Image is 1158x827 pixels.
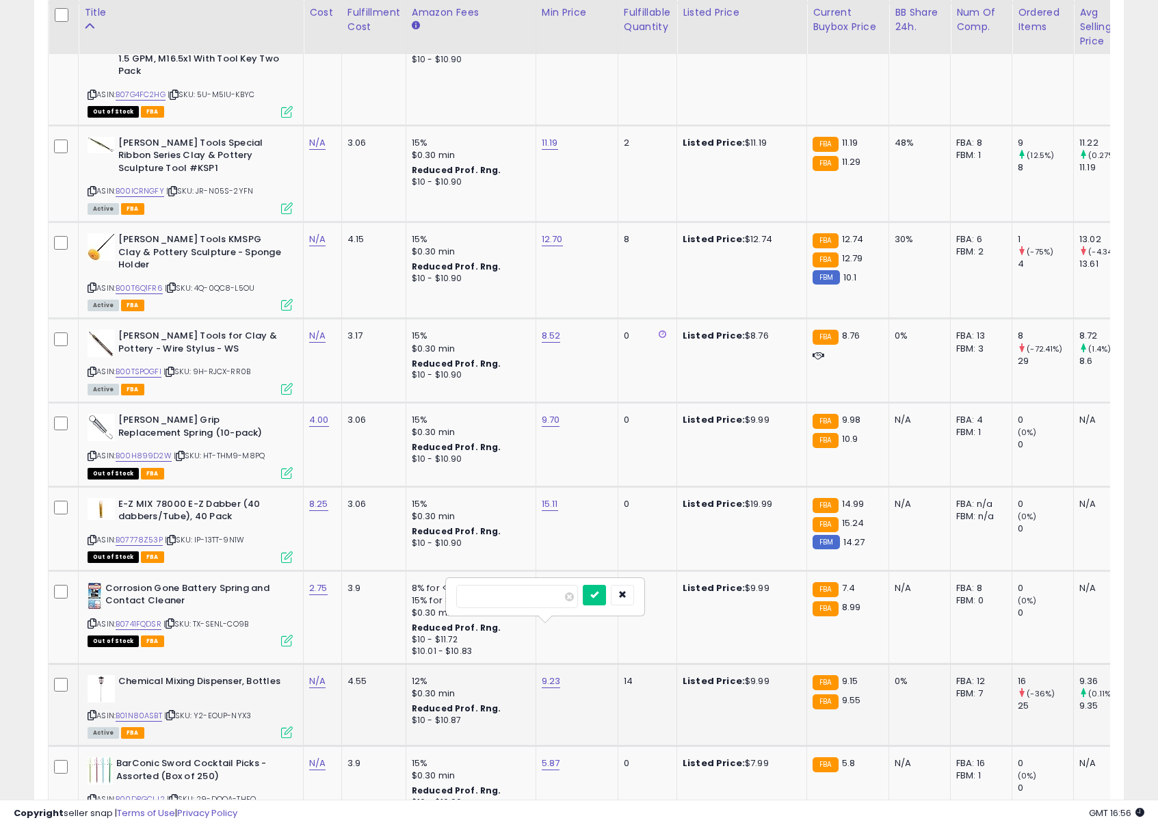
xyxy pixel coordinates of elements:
[1079,700,1135,712] div: 9.35
[88,233,115,261] img: 31ntU9HyCwL._SL40_.jpg
[412,369,525,381] div: $10 - $10.90
[1079,757,1124,770] div: N/A
[88,551,139,563] span: All listings that are currently out of stock and unavailable for purchase on Amazon
[412,5,530,20] div: Amazon Fees
[141,551,164,563] span: FBA
[683,137,796,149] div: $11.19
[88,757,293,821] div: ASIN:
[88,414,293,477] div: ASIN:
[956,510,1001,523] div: FBM: n/a
[1079,5,1129,49] div: Avg Selling Price
[88,330,115,357] img: 31LA0Lrx1OL._SL40_.jpg
[118,330,285,358] b: [PERSON_NAME] Tools for Clay & Pottery - Wire Stylus - WS
[813,5,883,34] div: Current Buybox Price
[412,785,501,796] b: Reduced Prof. Rng.
[105,582,272,611] b: Corrosion Gone Battery Spring and Contact Cleaner
[88,582,293,646] div: ASIN:
[1079,258,1135,270] div: 13.61
[1079,137,1135,149] div: 11.22
[683,414,796,426] div: $9.99
[309,136,326,150] a: N/A
[347,675,395,687] div: 4.55
[88,675,293,737] div: ASIN:
[309,329,326,343] a: N/A
[412,54,525,66] div: $10 - $10.90
[116,618,161,630] a: B0741FQDSR
[116,283,163,294] a: B00T6Q1FR6
[683,233,745,246] b: Listed Price:
[813,675,838,690] small: FBA
[88,137,293,213] div: ASIN:
[1018,782,1073,794] div: 0
[116,366,161,378] a: B00TSPOGFI
[895,582,940,594] div: N/A
[412,646,525,657] div: $10.01 - $10.83
[84,5,298,20] div: Title
[1018,330,1073,342] div: 8
[412,246,525,258] div: $0.30 min
[1018,414,1073,426] div: 0
[141,468,164,480] span: FBA
[1027,150,1054,161] small: (12.5%)
[683,757,796,770] div: $7.99
[88,384,119,395] span: All listings currently available for purchase on Amazon
[956,5,1006,34] div: Num of Comp.
[88,468,139,480] span: All listings that are currently out of stock and unavailable for purchase on Amazon
[956,675,1001,687] div: FBA: 12
[683,136,745,149] b: Listed Price:
[164,710,251,721] span: | SKU: Y2-EOUP-NYX3
[1018,438,1073,451] div: 0
[813,757,838,772] small: FBA
[309,581,328,595] a: 2.75
[14,806,64,819] strong: Copyright
[683,498,796,510] div: $19.99
[116,757,282,786] b: BarConic Sword Cocktail Picks - Assorted (Box of 250)
[163,618,248,629] span: | SKU: TX-SENL-CO9B
[347,414,395,426] div: 3.06
[165,283,254,293] span: | SKU: 4Q-0QC8-L5OU
[141,106,164,118] span: FBA
[88,414,115,441] img: 31p-0FNd8lL._SL40_.jpg
[309,5,336,20] div: Cost
[683,497,745,510] b: Listed Price:
[542,136,558,150] a: 11.19
[412,233,525,246] div: 15%
[842,155,861,168] span: 11.29
[624,5,671,34] div: Fulfillable Quantity
[542,413,560,427] a: 9.70
[956,343,1001,355] div: FBM: 3
[956,770,1001,782] div: FBM: 1
[88,675,115,703] img: 31MeCN+3CNL._SL40_.jpg
[166,185,253,196] span: | SKU: JR-N05S-2YFN
[842,757,855,770] span: 5.8
[116,710,162,722] a: B01N80ASBT
[412,510,525,523] div: $0.30 min
[1018,355,1073,367] div: 29
[309,233,326,246] a: N/A
[956,414,1001,426] div: FBA: 4
[412,414,525,426] div: 15%
[956,330,1001,342] div: FBA: 13
[412,358,501,369] b: Reduced Prof. Rng.
[895,330,940,342] div: 0%
[813,270,839,285] small: FBM
[88,14,293,116] div: ASIN:
[1088,688,1114,699] small: (0.11%)
[412,797,525,809] div: $10 - $10.90
[683,413,745,426] b: Listed Price:
[542,233,563,246] a: 12.70
[347,330,395,342] div: 3.17
[1018,161,1073,174] div: 8
[118,414,285,443] b: [PERSON_NAME] Grip Replacement Spring (10-pack)
[1018,5,1068,34] div: Ordered Items
[1027,688,1055,699] small: (-36%)
[813,517,838,532] small: FBA
[813,433,838,448] small: FBA
[121,300,144,311] span: FBA
[1079,355,1135,367] div: 8.6
[624,137,666,149] div: 2
[347,137,395,149] div: 3.06
[842,329,860,342] span: 8.76
[163,366,250,377] span: | SKU: 9H-RJCX-RR0B
[412,426,525,438] div: $0.30 min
